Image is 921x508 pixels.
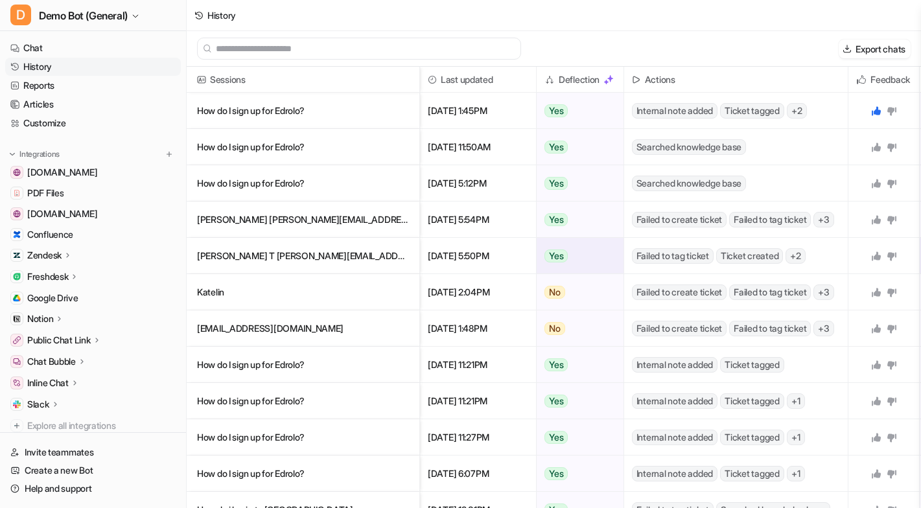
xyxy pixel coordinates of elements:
span: Failed to create ticket [632,321,727,336]
span: + 3 [813,212,834,227]
button: Yes [537,383,616,419]
span: Internal note added [632,430,717,445]
span: Yes [544,177,568,190]
p: Zendesk [27,249,62,262]
p: How do I sign up for Edrolo? [197,383,409,419]
span: [DATE] 11:21PM [425,347,531,383]
span: Yes [544,467,568,480]
div: History [207,8,236,22]
a: Help and support [5,479,181,498]
span: Yes [544,141,568,154]
span: D [10,5,31,25]
p: How do I sign up for Edrolo? [197,165,409,202]
span: Explore all integrations [27,415,176,436]
p: Slack [27,398,49,411]
img: expand menu [8,150,17,159]
img: Zendesk [13,251,21,259]
span: Failed to tag ticket [729,284,811,300]
span: Google Drive [27,292,78,305]
button: Export chats [839,40,911,58]
span: Searched knowledge base [632,176,746,191]
button: Yes [537,347,616,383]
span: Yes [544,431,568,444]
span: + 1 [787,393,805,409]
img: Inline Chat [13,379,21,387]
span: Sessions [192,67,414,93]
span: + 3 [813,284,834,300]
span: Yes [544,213,568,226]
button: Yes [537,93,616,129]
img: Google Drive [13,294,21,302]
p: Integrations [19,149,60,159]
p: [EMAIL_ADDRESS][DOMAIN_NAME] [197,310,409,347]
span: + 1 [787,466,805,481]
p: Notion [27,312,53,325]
span: + 2 [787,103,807,119]
span: Ticket tagged [720,466,784,481]
a: Articles [5,95,181,113]
p: How do I sign up for Edrolo? [197,419,409,456]
img: menu_add.svg [165,150,174,159]
span: Ticket tagged [720,103,784,119]
a: Create a new Bot [5,461,181,479]
span: No [544,322,565,335]
span: Internal note added [632,357,717,373]
a: Google DriveGoogle Drive [5,289,181,307]
p: [PERSON_NAME] T [PERSON_NAME][EMAIL_ADDRESS][DOMAIN_NAME] urgent need ticket help [197,238,409,274]
span: Yes [544,249,568,262]
span: [DATE] 6:07PM [425,456,531,492]
button: Yes [537,238,616,274]
p: How do I sign up for Edrolo? [197,456,409,492]
img: PDF Files [13,189,21,197]
span: Failed to tag ticket [632,248,714,264]
span: Ticket created [716,248,784,264]
a: Explore all integrations [5,417,181,435]
p: How do I sign up for Edrolo? [197,93,409,129]
span: Failed to create ticket [632,212,727,227]
span: Internal note added [632,466,717,481]
span: Ticket tagged [720,357,784,373]
p: Inline Chat [27,376,69,389]
span: [DATE] 11:27PM [425,419,531,456]
span: [DATE] 5:54PM [425,202,531,238]
img: Slack [13,400,21,408]
p: Katelin [197,274,409,310]
span: Internal note added [632,103,717,119]
span: Failed to create ticket [632,284,727,300]
button: No [537,310,616,347]
img: www.atlassian.com [13,168,21,176]
span: Yes [544,104,568,117]
span: Failed to tag ticket [729,212,811,227]
img: Notion [13,315,21,323]
span: + 2 [786,248,806,264]
span: Confluence [27,228,73,241]
span: PDF Files [27,187,64,200]
span: [DATE] 2:04PM [425,274,531,310]
p: How do I sign up for Edrolo? [197,347,409,383]
img: Freshdesk [13,273,21,281]
img: Confluence [13,231,21,238]
span: [DATE] 1:45PM [425,93,531,129]
img: www.airbnb.com [13,210,21,218]
a: Chat [5,39,181,57]
h2: Feedback [870,67,910,93]
a: Reports [5,76,181,95]
a: PDF FilesPDF Files [5,184,181,202]
span: [DATE] 11:21PM [425,383,531,419]
span: Internal note added [632,393,717,409]
button: Yes [537,456,616,492]
a: ConfluenceConfluence [5,225,181,244]
img: explore all integrations [10,419,23,432]
a: www.atlassian.com[DOMAIN_NAME] [5,163,181,181]
span: [DATE] 5:12PM [425,165,531,202]
button: Yes [537,202,616,238]
h2: Actions [645,67,675,93]
a: Invite teammates [5,443,181,461]
a: History [5,58,181,76]
span: Failed to tag ticket [729,321,811,336]
span: [DATE] 5:50PM [425,238,531,274]
span: [DOMAIN_NAME] [27,166,97,179]
span: Demo Bot (General) [39,6,128,25]
span: Yes [544,395,568,408]
img: Public Chat Link [13,336,21,344]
